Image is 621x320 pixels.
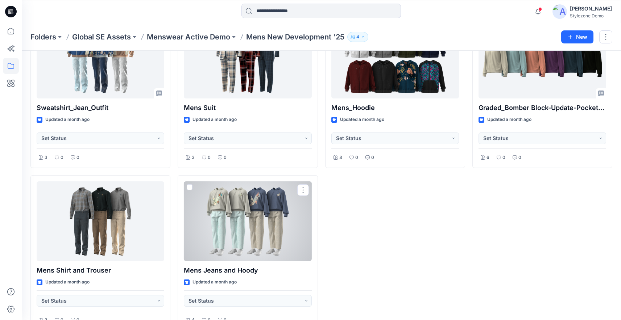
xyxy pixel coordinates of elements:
[192,116,237,123] p: Updated a month ago
[340,116,384,123] p: Updated a month ago
[76,154,79,161] p: 0
[570,4,612,13] div: [PERSON_NAME]
[37,103,164,113] p: Sweatshirt_Jean_Outfit
[356,33,359,41] p: 4
[339,154,342,161] p: 8
[147,32,230,42] a: Menswear Active Demo
[347,32,368,42] button: 4
[502,154,505,161] p: 0
[371,154,374,161] p: 0
[570,13,612,18] div: Stylezone Demo
[331,19,459,98] a: Mens_Hoodie
[72,32,131,42] a: Global SE Assets
[30,32,56,42] a: Folders
[331,103,459,113] p: Mens_Hoodie
[487,154,489,161] p: 6
[479,19,606,98] a: Graded_Bomber Block-Update-Pockets-Color
[246,32,344,42] p: Mens New Development '25
[561,30,593,43] button: New
[184,103,311,113] p: Mens Suit
[355,154,358,161] p: 0
[479,103,606,113] p: Graded_Bomber Block-Update-Pockets-Color
[37,181,164,261] a: Mens Shirt and Trouser
[224,154,227,161] p: 0
[184,181,311,261] a: Mens Jeans and Hoody
[45,154,47,161] p: 3
[37,265,164,275] p: Mens Shirt and Trouser
[184,19,311,98] a: Mens Suit
[192,154,195,161] p: 3
[552,4,567,19] img: avatar
[45,116,90,123] p: Updated a month ago
[487,116,531,123] p: Updated a month ago
[37,19,164,98] a: Sweatshirt_Jean_Outfit
[518,154,521,161] p: 0
[184,265,311,275] p: Mens Jeans and Hoody
[45,278,90,286] p: Updated a month ago
[208,154,211,161] p: 0
[61,154,63,161] p: 0
[192,278,237,286] p: Updated a month ago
